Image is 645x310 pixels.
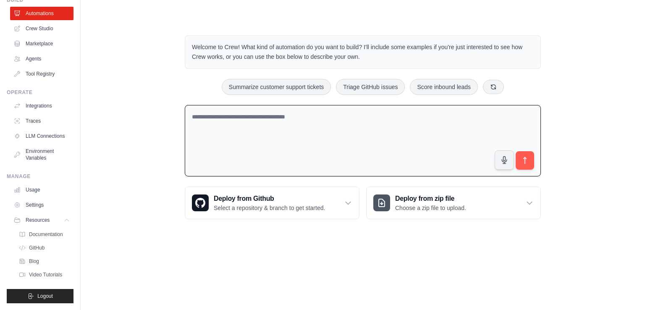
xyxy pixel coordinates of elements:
a: Agents [10,52,73,66]
button: Logout [7,289,73,303]
a: Automations [10,7,73,20]
span: Logout [37,293,53,299]
span: Video Tutorials [29,271,62,278]
div: Manage [7,173,73,180]
a: LLM Connections [10,129,73,143]
button: Resources [10,213,73,227]
h3: Deploy from zip file [395,194,466,204]
a: Integrations [10,99,73,113]
div: Operate [7,89,73,96]
p: Choose a zip file to upload. [395,204,466,212]
button: Triage GitHub issues [336,79,405,95]
a: Traces [10,114,73,128]
span: Documentation [29,231,63,238]
p: Welcome to Crew! What kind of automation do you want to build? I'll include some examples if you'... [192,42,534,62]
a: Environment Variables [10,144,73,165]
span: Blog [29,258,39,265]
a: Tool Registry [10,67,73,81]
a: Video Tutorials [15,269,73,281]
a: Settings [10,198,73,212]
span: GitHub [29,244,45,251]
a: Usage [10,183,73,197]
button: Score inbound leads [410,79,478,95]
a: GitHub [15,242,73,254]
span: Resources [26,217,50,223]
a: Blog [15,255,73,267]
button: Summarize customer support tickets [222,79,331,95]
a: Documentation [15,229,73,240]
a: Crew Studio [10,22,73,35]
h3: Deploy from Github [214,194,325,204]
a: Marketplace [10,37,73,50]
iframe: Chat Widget [603,270,645,310]
p: Select a repository & branch to get started. [214,204,325,212]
